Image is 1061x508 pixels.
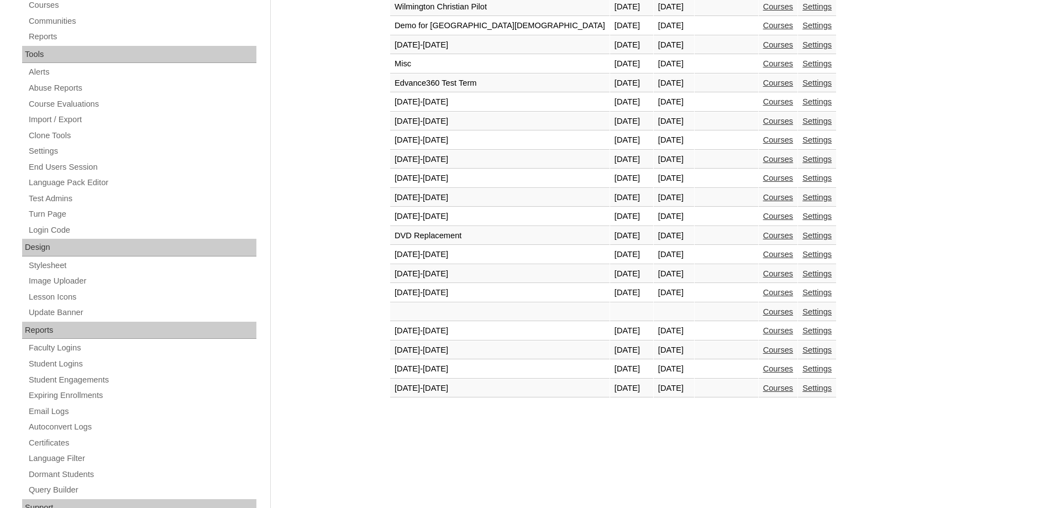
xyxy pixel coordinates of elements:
a: Dormant Students [28,468,256,481]
a: Language Filter [28,452,256,465]
td: [DATE] [654,55,694,74]
td: [DATE] [654,74,694,93]
a: Stylesheet [28,259,256,273]
td: [DATE] [654,93,694,112]
a: Courses [763,78,794,87]
td: [DATE] [610,322,653,341]
a: End Users Session [28,160,256,174]
td: [DATE]-[DATE] [390,245,610,264]
td: [DATE] [654,379,694,398]
a: Courses [763,155,794,164]
a: Courses [763,21,794,30]
a: Abuse Reports [28,81,256,95]
a: Courses [763,231,794,240]
td: [DATE] [654,265,694,284]
td: [DATE] [654,188,694,207]
td: [DATE] [610,17,653,35]
td: [DATE] [610,265,653,284]
td: [DATE]-[DATE] [390,360,610,379]
td: [DATE]-[DATE] [390,131,610,150]
a: Courses [763,364,794,373]
a: Settings [802,59,832,68]
td: [DATE] [610,74,653,93]
td: [DATE] [654,341,694,360]
a: Settings [802,117,832,125]
a: Student Logins [28,357,256,371]
td: [DATE]-[DATE] [390,93,610,112]
td: [DATE] [610,150,653,169]
td: [DATE] [610,207,653,226]
td: [DATE] [654,169,694,188]
td: [DATE] [610,360,653,379]
a: Email Logs [28,405,256,418]
a: Communities [28,14,256,28]
a: Lesson Icons [28,290,256,304]
a: Settings [802,21,832,30]
td: [DATE]-[DATE] [390,265,610,284]
a: Courses [763,40,794,49]
td: [DATE] [654,207,694,226]
a: Language Pack Editor [28,176,256,190]
a: Courses [763,212,794,221]
a: Courses [763,384,794,392]
a: Update Banner [28,306,256,320]
a: Courses [763,288,794,297]
a: Settings [802,97,832,106]
a: Settings [802,307,832,316]
td: [DATE] [610,341,653,360]
a: Settings [802,288,832,297]
td: DVD Replacement [390,227,610,245]
a: Settings [28,144,256,158]
td: [DATE]-[DATE] [390,284,610,302]
a: Test Admins [28,192,256,206]
td: [DATE] [610,284,653,302]
td: [DATE]-[DATE] [390,36,610,55]
td: [DATE] [610,93,653,112]
a: Settings [802,345,832,354]
a: Courses [763,307,794,316]
td: [DATE] [610,131,653,150]
a: Import / Export [28,113,256,127]
td: [DATE] [654,112,694,131]
a: Courses [763,135,794,144]
a: Settings [802,384,832,392]
a: Settings [802,326,832,335]
td: [DATE] [610,188,653,207]
td: [DATE] [654,284,694,302]
a: Courses [763,269,794,278]
td: [DATE] [654,360,694,379]
a: Settings [802,78,832,87]
a: Settings [802,174,832,182]
td: [DATE] [610,112,653,131]
a: Login Code [28,223,256,237]
a: Courses [763,97,794,106]
td: [DATE]-[DATE] [390,188,610,207]
td: [DATE] [610,245,653,264]
td: [DATE]-[DATE] [390,341,610,360]
a: Query Builder [28,483,256,497]
td: [DATE]-[DATE] [390,112,610,131]
td: [DATE] [654,131,694,150]
td: [DATE] [654,245,694,264]
a: Courses [763,345,794,354]
a: Faculty Logins [28,341,256,355]
a: Courses [763,174,794,182]
a: Settings [802,231,832,240]
a: Image Uploader [28,274,256,288]
a: Settings [802,364,832,373]
a: Courses [763,117,794,125]
a: Courses [763,2,794,11]
a: Expiring Enrollments [28,389,256,402]
td: [DATE] [610,55,653,74]
a: Settings [802,2,832,11]
a: Reports [28,30,256,44]
a: Settings [802,212,832,221]
a: Courses [763,326,794,335]
a: Student Engagements [28,373,256,387]
a: Settings [802,135,832,144]
a: Course Evaluations [28,97,256,111]
a: Courses [763,250,794,259]
td: [DATE]-[DATE] [390,379,610,398]
td: [DATE]-[DATE] [390,207,610,226]
td: [DATE] [654,150,694,169]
